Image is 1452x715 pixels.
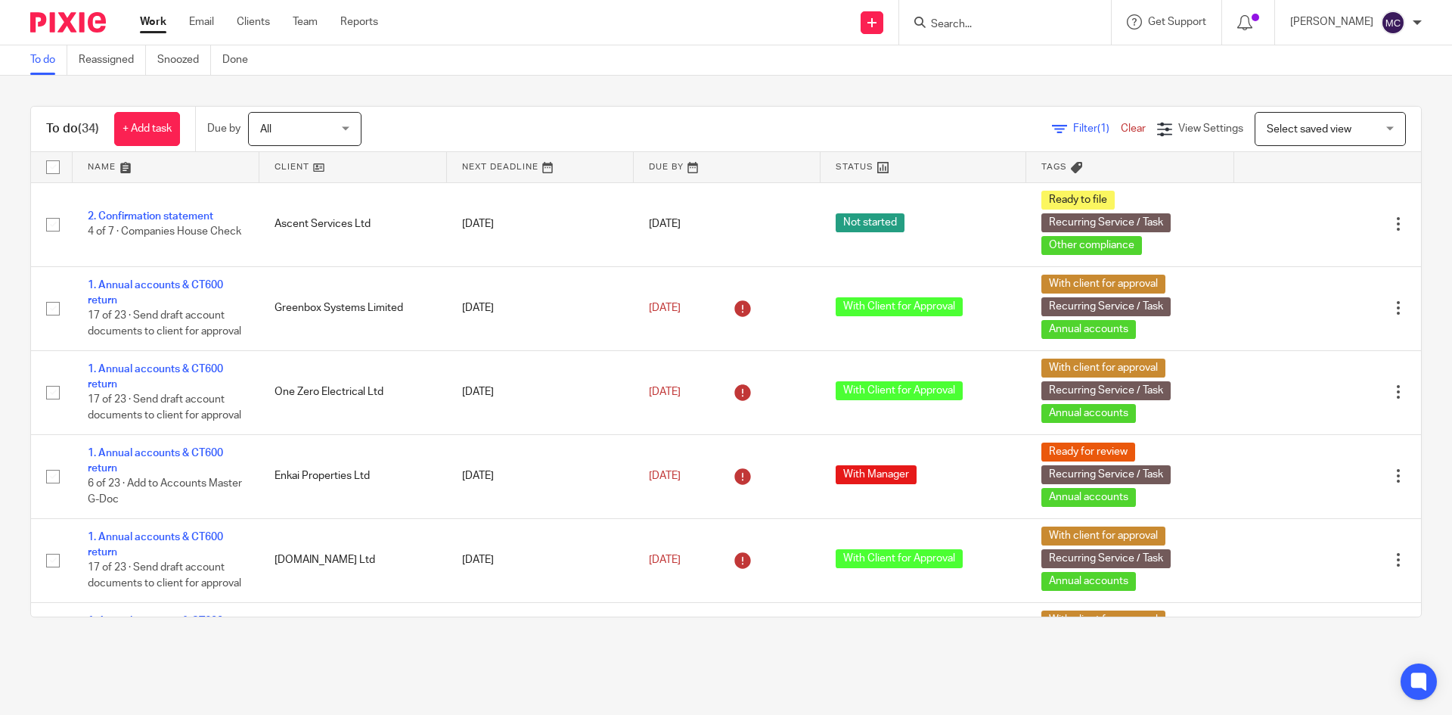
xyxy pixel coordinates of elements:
[157,45,211,75] a: Snoozed
[1041,611,1165,630] span: With client for approval
[1041,320,1136,339] span: Annual accounts
[447,266,634,350] td: [DATE]
[88,616,223,642] a: 1. Annual accounts & CT600 return
[259,266,446,350] td: Greenbox Systems Limited
[88,448,223,474] a: 1. Annual accounts & CT600 return
[1073,123,1121,134] span: Filter
[1041,236,1142,255] span: Other compliance
[30,12,106,33] img: Pixie
[1041,381,1171,400] span: Recurring Service / Task
[88,479,242,505] span: 6 of 23 · Add to Accounts Master G-Doc
[649,387,681,397] span: [DATE]
[1121,123,1146,134] a: Clear
[259,518,446,602] td: [DOMAIN_NAME] Ltd
[1041,297,1171,316] span: Recurring Service / Task
[1041,488,1136,507] span: Annual accounts
[649,219,681,229] span: [DATE]
[447,182,634,266] td: [DATE]
[79,45,146,75] a: Reassigned
[30,45,67,75] a: To do
[340,14,378,30] a: Reports
[46,121,99,137] h1: To do
[259,602,446,686] td: Stardust Consulting Ltd
[1381,11,1405,35] img: svg%3E
[207,121,240,136] p: Due by
[259,434,446,518] td: Enkai Properties Ltd
[1041,191,1115,210] span: Ready to file
[1148,17,1206,27] span: Get Support
[259,350,446,434] td: One Zero Electrical Ltd
[88,227,241,238] span: 4 of 7 · Companies House Check
[1041,359,1165,378] span: With client for approval
[88,311,241,337] span: 17 of 23 · Send draft account documents to client for approval
[447,350,634,434] td: [DATE]
[88,364,223,390] a: 1. Annual accounts & CT600 return
[836,549,963,568] span: With Client for Approval
[836,381,963,400] span: With Client for Approval
[1041,404,1136,423] span: Annual accounts
[189,14,214,30] a: Email
[447,602,634,686] td: [DATE]
[88,211,213,222] a: 2. Confirmation statement
[447,434,634,518] td: [DATE]
[293,14,318,30] a: Team
[88,563,241,589] span: 17 of 23 · Send draft account documents to client for approval
[140,14,166,30] a: Work
[649,555,681,565] span: [DATE]
[78,123,99,135] span: (34)
[836,213,904,232] span: Not started
[1041,213,1171,232] span: Recurring Service / Task
[929,18,1066,32] input: Search
[1041,275,1165,294] span: With client for approval
[649,303,681,313] span: [DATE]
[114,112,180,146] a: + Add task
[1290,14,1373,30] p: [PERSON_NAME]
[1267,124,1351,135] span: Select saved view
[649,471,681,481] span: [DATE]
[237,14,270,30] a: Clients
[88,532,223,558] a: 1. Annual accounts & CT600 return
[836,465,917,484] span: With Manager
[1041,572,1136,591] span: Annual accounts
[1041,163,1067,171] span: Tags
[1097,123,1109,134] span: (1)
[260,124,271,135] span: All
[447,518,634,602] td: [DATE]
[1041,465,1171,484] span: Recurring Service / Task
[1041,527,1165,546] span: With client for approval
[1178,123,1243,134] span: View Settings
[259,182,446,266] td: Ascent Services Ltd
[88,280,223,306] a: 1. Annual accounts & CT600 return
[88,395,241,421] span: 17 of 23 · Send draft account documents to client for approval
[1041,443,1135,462] span: Ready for review
[222,45,259,75] a: Done
[1041,549,1171,568] span: Recurring Service / Task
[836,297,963,316] span: With Client for Approval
